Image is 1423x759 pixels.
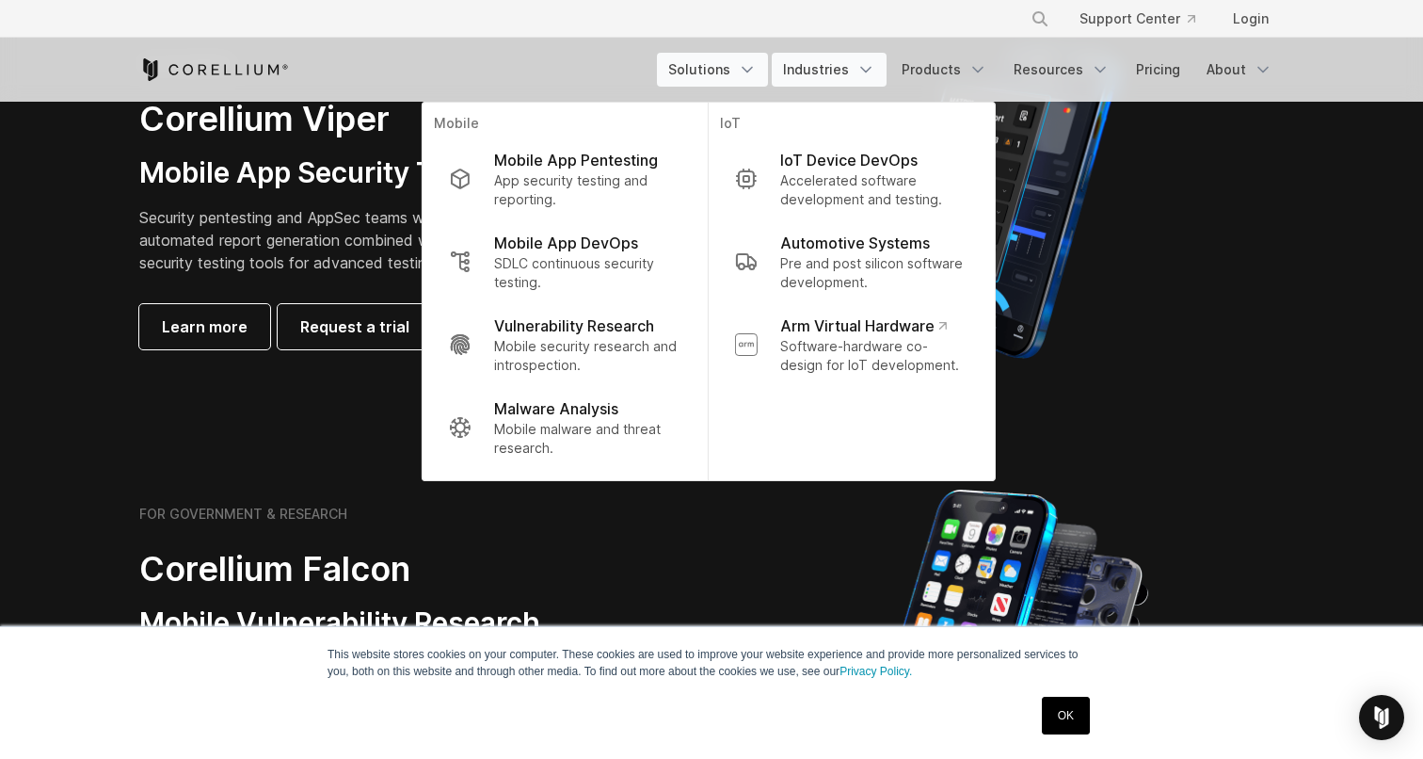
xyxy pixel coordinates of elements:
a: Industries [772,53,887,87]
a: Mobile App DevOps SDLC continuous security testing. [434,220,696,303]
h6: FOR GOVERNMENT & RESEARCH [139,506,347,523]
p: Pre and post silicon software development. [780,254,968,292]
div: Open Intercom Messenger [1359,695,1404,740]
h3: Mobile Vulnerability Research [139,606,666,641]
a: Vulnerability Research Mobile security research and introspection. [434,303,696,386]
p: Mobile malware and threat research. [494,420,681,458]
a: Resources [1002,53,1121,87]
p: IoT [720,114,983,137]
p: App security testing and reporting. [494,171,681,209]
h2: Corellium Viper [139,98,621,140]
a: OK [1042,697,1090,735]
div: Navigation Menu [1008,2,1284,36]
a: Malware Analysis Mobile malware and threat research. [434,386,696,469]
p: Accelerated software development and testing. [780,171,968,209]
span: Learn more [162,315,248,338]
p: Vulnerability Research [494,315,654,337]
span: Request a trial [300,315,409,338]
a: Privacy Policy. [839,665,912,678]
a: Products [890,53,999,87]
a: Login [1218,2,1284,36]
p: Malware Analysis [494,397,618,420]
a: Automotive Systems Pre and post silicon software development. [720,220,983,303]
div: Navigation Menu [657,53,1284,87]
p: IoT Device DevOps [780,149,918,171]
p: Mobile App DevOps [494,232,638,254]
p: This website stores cookies on your computer. These cookies are used to improve your website expe... [328,646,1095,680]
a: Arm Virtual Hardware Software-hardware co-design for IoT development. [720,303,983,386]
a: Mobile App Pentesting App security testing and reporting. [434,137,696,220]
a: Learn more [139,304,270,349]
a: Support Center [1064,2,1210,36]
h3: Mobile App Security Testing [139,155,621,191]
a: IoT Device DevOps Accelerated software development and testing. [720,137,983,220]
p: Arm Virtual Hardware [780,315,947,337]
a: About [1195,53,1284,87]
img: Corellium MATRIX automated report on iPhone showing app vulnerability test results across securit... [866,38,1149,367]
a: Solutions [657,53,768,87]
a: Pricing [1125,53,1191,87]
p: SDLC continuous security testing. [494,254,681,292]
a: Corellium Home [139,58,289,81]
a: Request a trial [278,304,432,349]
h2: Corellium Falcon [139,548,666,590]
p: Mobile security research and introspection. [494,337,681,375]
p: Security pentesting and AppSec teams will love the simplicity of automated report generation comb... [139,206,621,274]
p: Automotive Systems [780,232,930,254]
p: Software-hardware co-design for IoT development. [780,337,968,375]
button: Search [1023,2,1057,36]
p: Mobile [434,114,696,137]
p: Mobile App Pentesting [494,149,658,171]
